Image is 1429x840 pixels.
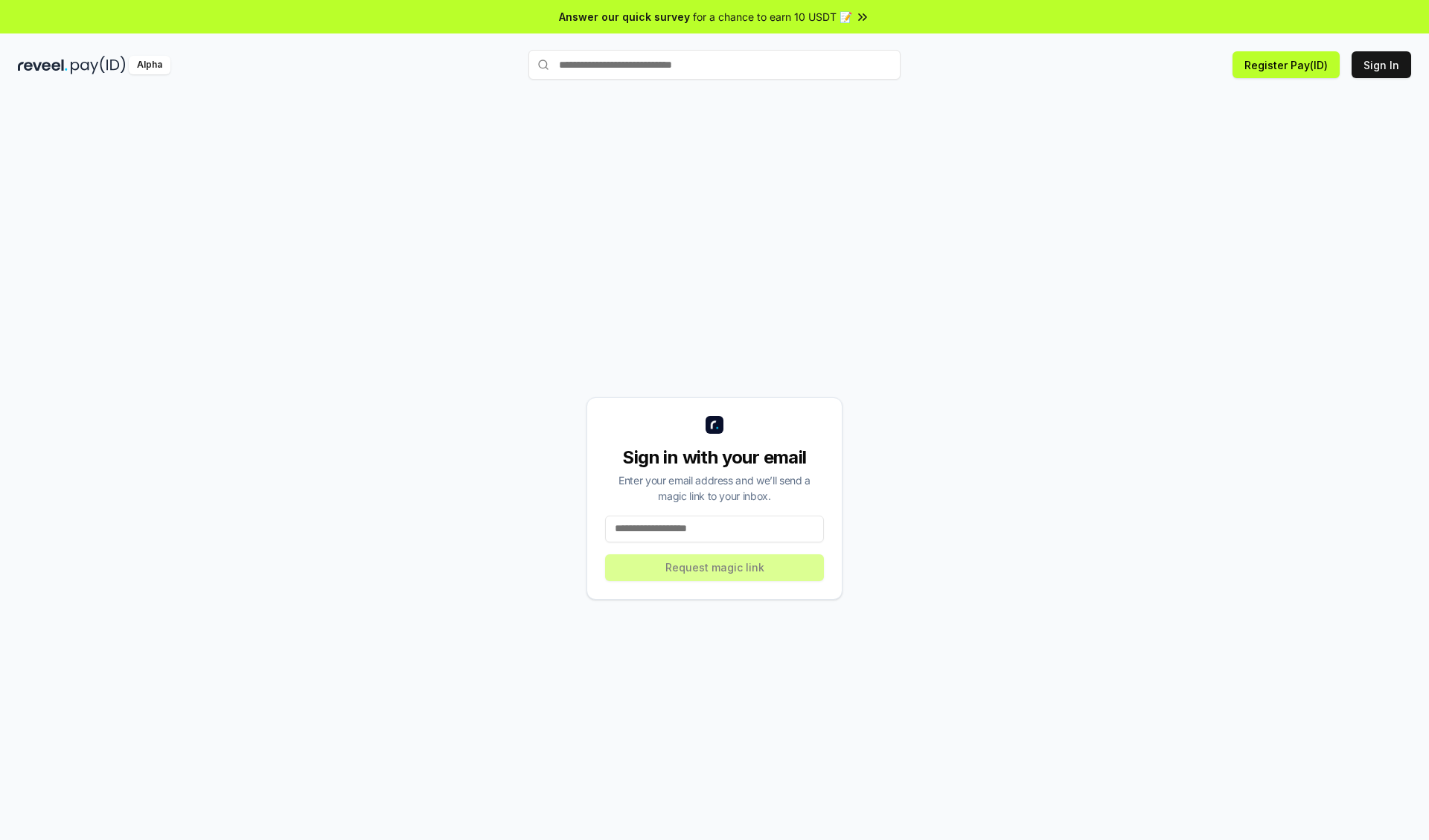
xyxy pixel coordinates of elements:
div: Alpha [129,56,170,74]
span: Answer our quick survey [559,9,690,25]
img: logo_small [706,416,723,434]
div: Sign in with your email [605,446,824,469]
div: Enter your email address and we’ll send a magic link to your inbox. [605,472,824,504]
span: for a chance to earn 10 USDT 📝 [693,9,852,25]
button: Register Pay(ID) [1233,51,1340,78]
button: Sign In [1352,51,1411,78]
img: reveel_dark [18,56,68,74]
img: pay_id [71,56,126,74]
